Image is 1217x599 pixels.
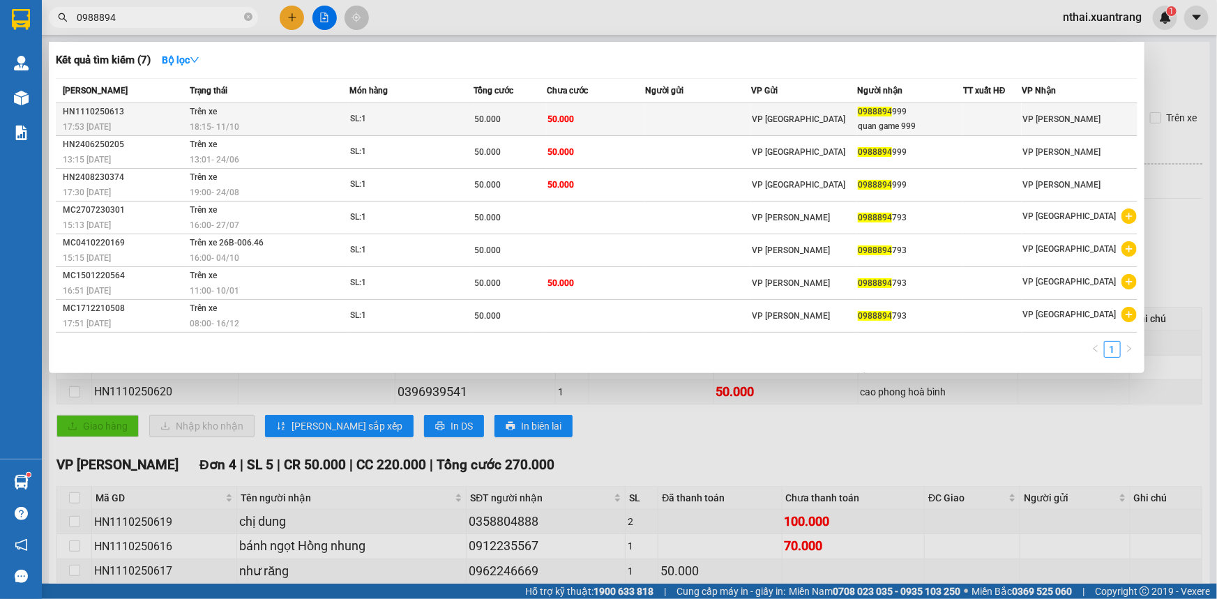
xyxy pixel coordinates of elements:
span: 0988894 [858,245,892,255]
span: 50.000 [547,114,574,124]
span: 13:15 [DATE] [63,155,111,165]
span: search [58,13,68,22]
span: Món hàng [349,86,388,96]
img: warehouse-icon [14,91,29,105]
span: 50.000 [474,278,501,288]
span: VP [GEOGRAPHIC_DATA] [1022,244,1116,254]
span: 16:00 - 27/07 [190,220,239,230]
span: 11:00 - 10/01 [190,286,239,296]
span: Trên xe [190,205,217,215]
span: 13:01 - 24/06 [190,155,239,165]
button: left [1087,341,1104,358]
div: SL: 1 [350,308,455,324]
div: SL: 1 [350,275,455,291]
span: 16:00 - 04/10 [190,253,239,263]
span: VP Nhận [1022,86,1056,96]
div: MC1712210508 [63,301,186,316]
span: Trên xe [190,271,217,280]
div: quan game 999 [858,119,962,134]
div: HN2408230374 [63,170,186,185]
button: Bộ lọcdown [151,49,211,71]
span: 18:15 - 11/10 [190,122,239,132]
span: question-circle [15,507,28,520]
img: warehouse-icon [14,56,29,70]
span: 0988894 [858,180,892,190]
span: close-circle [244,11,252,24]
span: 0988894 [858,107,892,116]
span: 15:13 [DATE] [63,220,111,230]
span: 0988894 [858,147,892,157]
div: 999 [858,145,962,160]
div: MC0410220169 [63,236,186,250]
div: 793 [858,243,962,258]
div: 999 [858,105,962,119]
span: Trên xe [190,303,217,313]
span: down [190,55,199,65]
div: 999 [858,178,962,192]
span: left [1091,344,1100,353]
span: VP [PERSON_NAME] [1022,180,1101,190]
div: HN1110250613 [63,105,186,119]
span: message [15,570,28,583]
span: 50.000 [474,147,501,157]
strong: Bộ lọc [162,54,199,66]
button: right [1121,341,1137,358]
div: SL: 1 [350,112,455,127]
span: plus-circle [1121,241,1137,257]
span: Chưa cước [547,86,588,96]
li: 1 [1104,341,1121,358]
a: 1 [1105,342,1120,357]
span: 15:15 [DATE] [63,253,111,263]
span: 08:00 - 16/12 [190,319,239,328]
span: notification [15,538,28,552]
div: SL: 1 [350,243,455,258]
div: 793 [858,211,962,225]
span: 50.000 [547,180,574,190]
span: Trên xe [190,139,217,149]
div: MC1501220564 [63,268,186,283]
span: 50.000 [474,213,501,222]
span: 17:30 [DATE] [63,188,111,197]
span: 16:51 [DATE] [63,286,111,296]
span: VP [PERSON_NAME] [1022,147,1101,157]
span: VP [PERSON_NAME] [752,213,830,222]
span: VP [PERSON_NAME] [1022,114,1101,124]
span: Trên xe [190,172,217,182]
span: VP [PERSON_NAME] [752,278,830,288]
span: Tổng cước [474,86,513,96]
span: 50.000 [474,245,501,255]
span: 0988894 [858,278,892,288]
input: Tìm tên, số ĐT hoặc mã đơn [77,10,241,25]
span: VP [GEOGRAPHIC_DATA] [752,180,845,190]
span: 17:51 [DATE] [63,319,111,328]
span: [PERSON_NAME] [63,86,128,96]
span: VP [GEOGRAPHIC_DATA] [1022,211,1116,221]
span: 50.000 [547,147,574,157]
sup: 1 [27,473,31,477]
span: Trên xe [190,107,217,116]
span: close-circle [244,13,252,21]
span: VP [GEOGRAPHIC_DATA] [1022,310,1116,319]
span: plus-circle [1121,307,1137,322]
span: plus-circle [1121,274,1137,289]
span: right [1125,344,1133,353]
span: 50.000 [474,114,501,124]
div: 793 [858,276,962,291]
span: 50.000 [474,311,501,321]
span: 50.000 [474,180,501,190]
span: VP [GEOGRAPHIC_DATA] [752,114,845,124]
span: VP [GEOGRAPHIC_DATA] [1022,277,1116,287]
span: Người gửi [645,86,683,96]
div: HN2406250205 [63,137,186,152]
span: Trên xe 26B-006.46 [190,238,264,248]
span: TT xuất HĐ [963,86,1006,96]
div: MC2707230301 [63,203,186,218]
li: Next Page [1121,341,1137,358]
div: SL: 1 [350,144,455,160]
span: 19:00 - 24/08 [190,188,239,197]
span: 0988894 [858,213,892,222]
img: warehouse-icon [14,475,29,490]
span: VP [GEOGRAPHIC_DATA] [752,147,845,157]
span: 17:53 [DATE] [63,122,111,132]
img: solution-icon [14,126,29,140]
